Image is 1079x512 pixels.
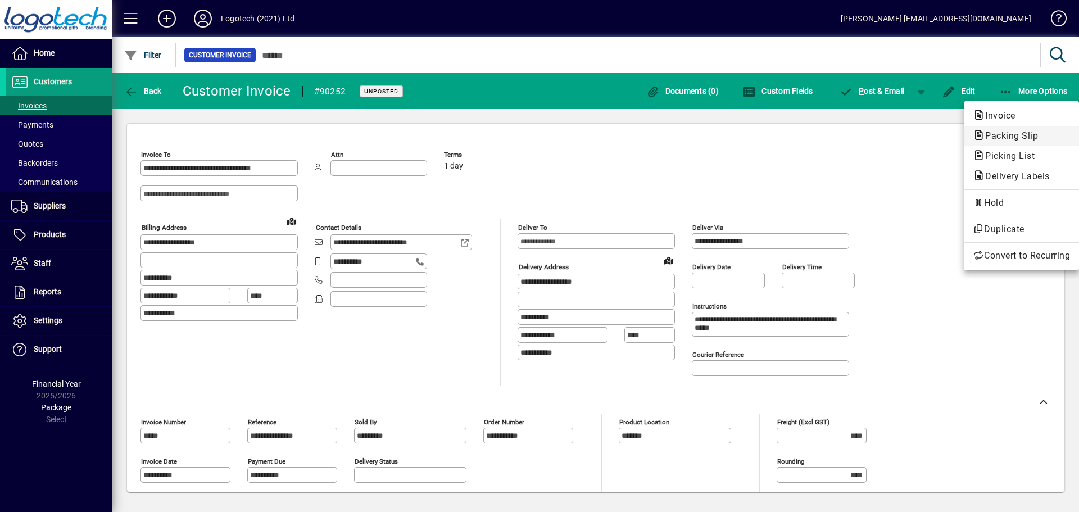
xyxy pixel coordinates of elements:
[973,171,1055,182] span: Delivery Labels
[973,110,1021,121] span: Invoice
[973,130,1044,141] span: Packing Slip
[973,223,1070,236] span: Duplicate
[973,151,1040,161] span: Picking List
[973,249,1070,262] span: Convert to Recurring
[973,196,1070,210] span: Hold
